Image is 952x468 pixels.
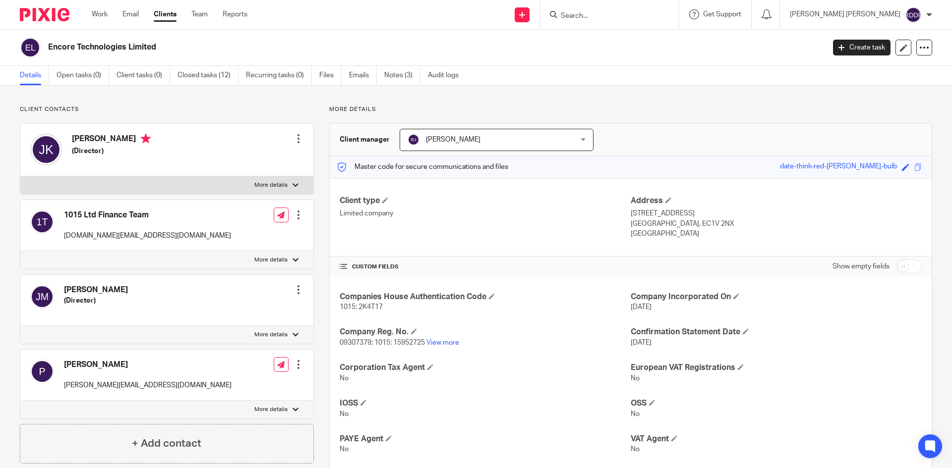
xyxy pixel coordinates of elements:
span: No [631,411,640,417]
a: Clients [154,9,177,19]
div: date-think-red-[PERSON_NAME]-bulb [780,161,897,173]
span: Get Support [703,11,741,18]
img: svg%3E [30,285,54,309]
h4: Confirmation Statement Date [631,327,922,337]
p: [PERSON_NAME][EMAIL_ADDRESS][DOMAIN_NAME] [64,380,232,390]
a: Reports [223,9,247,19]
h4: [PERSON_NAME] [64,360,232,370]
h4: Corporation Tax Agent [340,363,631,373]
p: Client contacts [20,105,314,113]
p: [PERSON_NAME] [PERSON_NAME] [790,9,900,19]
a: Closed tasks (12) [178,66,238,85]
p: [STREET_ADDRESS] [631,208,922,218]
a: View more [426,339,459,346]
span: No [631,375,640,382]
input: Search [560,12,649,21]
i: Primary [141,134,151,144]
h2: Encore Technologies Limited [48,42,664,52]
span: No [340,375,349,382]
a: Team [191,9,208,19]
h4: CUSTOM FIELDS [340,263,631,271]
a: Audit logs [428,66,466,85]
a: Notes (3) [384,66,420,85]
h4: Companies House Authentication Code [340,292,631,302]
span: No [340,411,349,417]
p: More details [254,256,288,264]
h4: European VAT Registrations [631,363,922,373]
h4: IOSS [340,398,631,409]
a: Details [20,66,49,85]
img: svg%3E [30,210,54,234]
span: No [340,446,349,453]
h4: PAYE Agent [340,434,631,444]
p: Master code for secure communications and files [337,162,508,172]
a: Client tasks (0) [117,66,170,85]
a: Recurring tasks (0) [246,66,312,85]
h3: Client manager [340,135,390,145]
img: svg%3E [20,37,41,58]
p: More details [329,105,932,113]
p: Limited company [340,208,631,218]
h4: VAT Agent [631,434,922,444]
span: 09307379; 1015: 15952725 [340,339,425,346]
img: svg%3E [30,360,54,383]
h4: OSS [631,398,922,409]
h4: Company Reg. No. [340,327,631,337]
h4: Company Incorporated On [631,292,922,302]
a: Work [92,9,108,19]
img: svg%3E [30,134,62,165]
img: Pixie [20,8,69,21]
span: [DATE] [631,304,652,311]
h5: (Director) [64,296,128,306]
p: [DOMAIN_NAME][EMAIL_ADDRESS][DOMAIN_NAME] [64,231,231,241]
span: [DATE] [631,339,652,346]
h4: 1015 Ltd Finance Team [64,210,231,220]
h4: Address [631,196,922,206]
span: [PERSON_NAME] [426,136,480,143]
img: svg%3E [905,7,921,23]
h4: [PERSON_NAME] [72,134,151,146]
h4: Client type [340,196,631,206]
h4: [PERSON_NAME] [64,285,128,295]
a: Open tasks (0) [57,66,109,85]
a: Files [319,66,342,85]
h5: (Director) [72,146,151,156]
p: More details [254,181,288,189]
h4: + Add contact [132,436,201,451]
a: Create task [833,40,891,55]
span: No [631,446,640,453]
p: More details [254,331,288,339]
p: [GEOGRAPHIC_DATA], EC1V 2NX [631,219,922,229]
p: More details [254,406,288,414]
a: Emails [349,66,377,85]
label: Show empty fields [833,261,890,271]
p: [GEOGRAPHIC_DATA] [631,229,922,239]
a: Email [122,9,139,19]
span: 1015: 2K4T17 [340,304,383,311]
img: svg%3E [408,134,419,146]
